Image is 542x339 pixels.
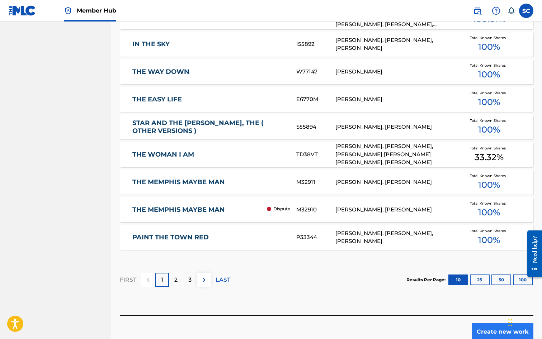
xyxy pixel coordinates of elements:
a: STAR AND THE [PERSON_NAME], THE ( OTHER VERSIONS ) [132,119,287,135]
span: Total Known Shares [470,35,509,40]
a: THE WOMAN I AM [132,151,287,159]
a: PAINT THE TOWN RED [132,233,287,242]
div: [PERSON_NAME], [PERSON_NAME], [PERSON_NAME] [PERSON_NAME] [PERSON_NAME], [PERSON_NAME] [335,142,453,167]
a: THE EASY LIFE [132,95,287,104]
div: User Menu [519,4,533,18]
div: [PERSON_NAME] [335,68,453,76]
span: 100 % [478,234,500,247]
div: E6770M [296,95,336,104]
div: M32910 [296,206,336,214]
p: 1 [161,276,163,284]
span: Total Known Shares [470,63,509,68]
div: P33344 [296,233,336,242]
p: Dispute [273,206,290,212]
a: THE MEMPHIS MAYBE MAN [132,178,287,186]
span: 100 % [478,206,500,219]
span: Total Known Shares [470,201,509,206]
img: search [473,6,482,15]
p: Results Per Page: [406,277,447,283]
span: Member Hub [77,6,116,15]
button: 25 [470,274,490,285]
div: Help [489,4,503,18]
div: TD38VT [296,151,336,159]
div: [PERSON_NAME], [PERSON_NAME], [PERSON_NAME] [335,36,453,52]
p: 3 [188,276,192,284]
span: Total Known Shares [470,228,509,234]
p: FIRST [120,276,136,284]
img: MLC Logo [9,5,36,16]
a: Public Search [470,4,485,18]
span: 100 % [478,96,500,109]
p: LAST [216,276,230,284]
button: 100 [513,274,533,285]
div: I55892 [296,40,336,48]
div: [PERSON_NAME], [PERSON_NAME] [335,178,453,186]
p: 2 [174,276,178,284]
div: [PERSON_NAME], [PERSON_NAME] [335,206,453,214]
iframe: Chat Widget [506,305,542,339]
div: Drag [508,312,513,333]
span: Total Known Shares [470,173,509,178]
div: W77147 [296,68,336,76]
span: 100 % [478,178,500,191]
img: Top Rightsholder [64,6,72,15]
div: [PERSON_NAME], [PERSON_NAME], [PERSON_NAME] [335,229,453,245]
span: 100 % [478,40,500,53]
button: 50 [491,274,511,285]
span: Total Known Shares [470,145,509,151]
div: Notifications [508,7,515,14]
div: S55894 [296,123,336,131]
button: 10 [448,274,468,285]
iframe: Resource Center [522,225,542,282]
span: Total Known Shares [470,118,509,123]
div: [PERSON_NAME] [335,95,453,104]
a: THE WAY DOWN [132,68,287,76]
span: 100 % [478,68,500,81]
a: THE MEMPHIS MAYBE MAN [132,206,263,214]
span: 33.32 % [475,151,504,164]
div: M32911 [296,178,336,186]
a: IN THE SKY [132,40,287,48]
img: help [492,6,500,15]
img: right [200,276,208,284]
span: 100 % [478,123,500,136]
span: Total Known Shares [470,90,509,96]
div: [PERSON_NAME], [PERSON_NAME] [335,123,453,131]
